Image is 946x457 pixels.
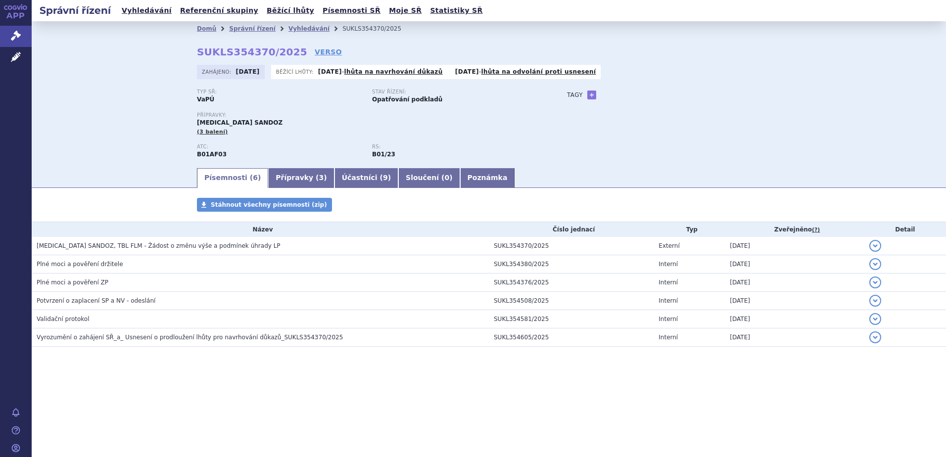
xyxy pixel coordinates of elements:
[197,112,547,118] p: Přípravky:
[481,68,596,75] a: lhůta na odvolání proti usnesení
[372,151,395,158] strong: gatrany a xabany vyšší síly
[197,144,362,150] p: ATC:
[197,198,332,212] a: Stáhnout všechny písemnosti (zip)
[869,331,881,343] button: detail
[659,316,678,322] span: Interní
[489,255,654,274] td: SUKL354380/2025
[37,261,123,268] span: Plné moci a pověření držitele
[489,274,654,292] td: SUKL354376/2025
[659,334,678,341] span: Interní
[197,89,362,95] p: Typ SŘ:
[659,279,678,286] span: Interní
[197,46,307,58] strong: SUKLS354370/2025
[383,174,388,182] span: 9
[288,25,330,32] a: Vyhledávání
[659,297,678,304] span: Interní
[177,4,261,17] a: Referenční skupiny
[334,168,398,188] a: Účastníci (9)
[489,292,654,310] td: SUKL354508/2025
[119,4,175,17] a: Vyhledávání
[725,237,864,255] td: [DATE]
[654,222,725,237] th: Typ
[202,68,233,76] span: Zahájeno:
[725,310,864,328] td: [DATE]
[869,313,881,325] button: detail
[37,297,155,304] span: Potvrzení o zaplacení SP a NV - odeslání
[864,222,946,237] th: Detail
[398,168,460,188] a: Sloučení (0)
[320,4,383,17] a: Písemnosti SŘ
[344,68,443,75] a: lhůta na navrhování důkazů
[455,68,479,75] strong: [DATE]
[229,25,276,32] a: Správní řízení
[319,174,324,182] span: 3
[427,4,485,17] a: Statistiky SŘ
[264,4,317,17] a: Běžící lhůty
[372,89,537,95] p: Stav řízení:
[725,274,864,292] td: [DATE]
[268,168,334,188] a: Přípravky (3)
[276,68,316,76] span: Běžící lhůty:
[455,68,596,76] p: -
[725,255,864,274] td: [DATE]
[342,21,414,36] li: SUKLS354370/2025
[197,96,214,103] strong: VaPÚ
[725,222,864,237] th: Zveřejněno
[587,91,596,99] a: +
[725,328,864,347] td: [DATE]
[869,276,881,288] button: detail
[489,222,654,237] th: Číslo jednací
[253,174,258,182] span: 6
[236,68,260,75] strong: [DATE]
[32,3,119,17] h2: Správní řízení
[489,310,654,328] td: SUKL354581/2025
[812,227,820,233] abbr: (?)
[37,316,90,322] span: Validační protokol
[444,174,449,182] span: 0
[460,168,515,188] a: Poznámka
[37,334,343,341] span: Vyrozumění o zahájení SŘ_a_ Usnesení o prodloužení lhůty pro navrhování důkazů_SUKLS354370/2025
[372,144,537,150] p: RS:
[318,68,443,76] p: -
[659,261,678,268] span: Interní
[197,119,283,126] span: [MEDICAL_DATA] SANDOZ
[869,240,881,252] button: detail
[197,151,227,158] strong: EDOXABAN
[318,68,342,75] strong: [DATE]
[567,89,583,101] h3: Tagy
[37,279,108,286] span: Plné moci a pověření ZP
[197,129,228,135] span: (3 balení)
[489,237,654,255] td: SUKL354370/2025
[489,328,654,347] td: SUKL354605/2025
[315,47,342,57] a: VERSO
[211,201,327,208] span: Stáhnout všechny písemnosti (zip)
[386,4,425,17] a: Moje SŘ
[372,96,442,103] strong: Opatřování podkladů
[32,222,489,237] th: Název
[725,292,864,310] td: [DATE]
[869,295,881,307] button: detail
[659,242,679,249] span: Externí
[37,242,281,249] span: EDOXABAN SANDOZ, TBL FLM - Žádost o změnu výše a podmínek úhrady LP
[869,258,881,270] button: detail
[197,25,216,32] a: Domů
[197,168,268,188] a: Písemnosti (6)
